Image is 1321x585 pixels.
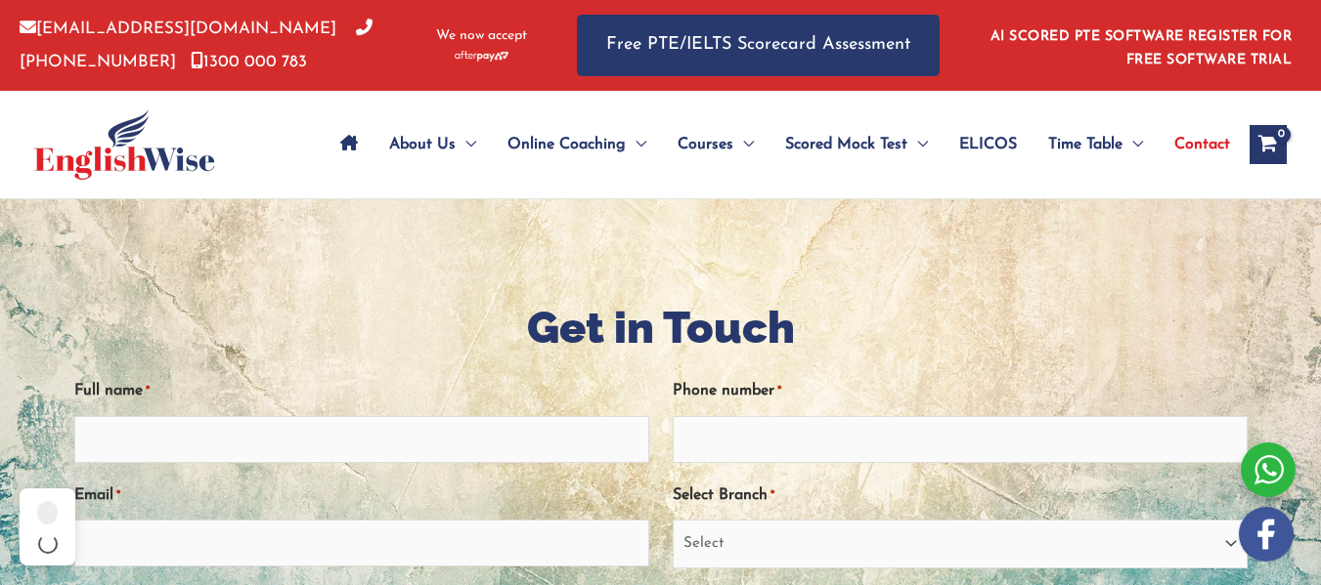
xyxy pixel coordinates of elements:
[1250,125,1287,164] a: View Shopping Cart, empty
[626,110,646,179] span: Menu Toggle
[1239,507,1294,562] img: white-facebook.png
[770,110,944,179] a: Scored Mock TestMenu Toggle
[374,110,492,179] a: About UsMenu Toggle
[785,110,907,179] span: Scored Mock Test
[1174,110,1230,179] span: Contact
[507,110,626,179] span: Online Coaching
[1033,110,1159,179] a: Time TableMenu Toggle
[1123,110,1143,179] span: Menu Toggle
[1159,110,1230,179] a: Contact
[907,110,928,179] span: Menu Toggle
[20,21,336,37] a: [EMAIL_ADDRESS][DOMAIN_NAME]
[389,110,456,179] span: About Us
[436,26,527,46] span: We now accept
[979,14,1301,77] aside: Header Widget 1
[191,54,307,70] a: 1300 000 783
[944,110,1033,179] a: ELICOS
[455,51,508,62] img: Afterpay-Logo
[673,375,781,407] label: Phone number
[673,480,774,512] label: Select Branch
[34,109,215,180] img: cropped-ew-logo
[577,15,940,76] a: Free PTE/IELTS Scorecard Assessment
[959,110,1017,179] span: ELICOS
[74,297,1248,358] h1: Get in Touch
[74,480,120,512] label: Email
[733,110,754,179] span: Menu Toggle
[662,110,770,179] a: CoursesMenu Toggle
[492,110,662,179] a: Online CoachingMenu Toggle
[20,21,373,69] a: [PHONE_NUMBER]
[1048,110,1123,179] span: Time Table
[74,375,150,407] label: Full name
[991,29,1293,67] a: AI SCORED PTE SOFTWARE REGISTER FOR FREE SOFTWARE TRIAL
[325,110,1230,179] nav: Site Navigation: Main Menu
[456,110,476,179] span: Menu Toggle
[678,110,733,179] span: Courses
